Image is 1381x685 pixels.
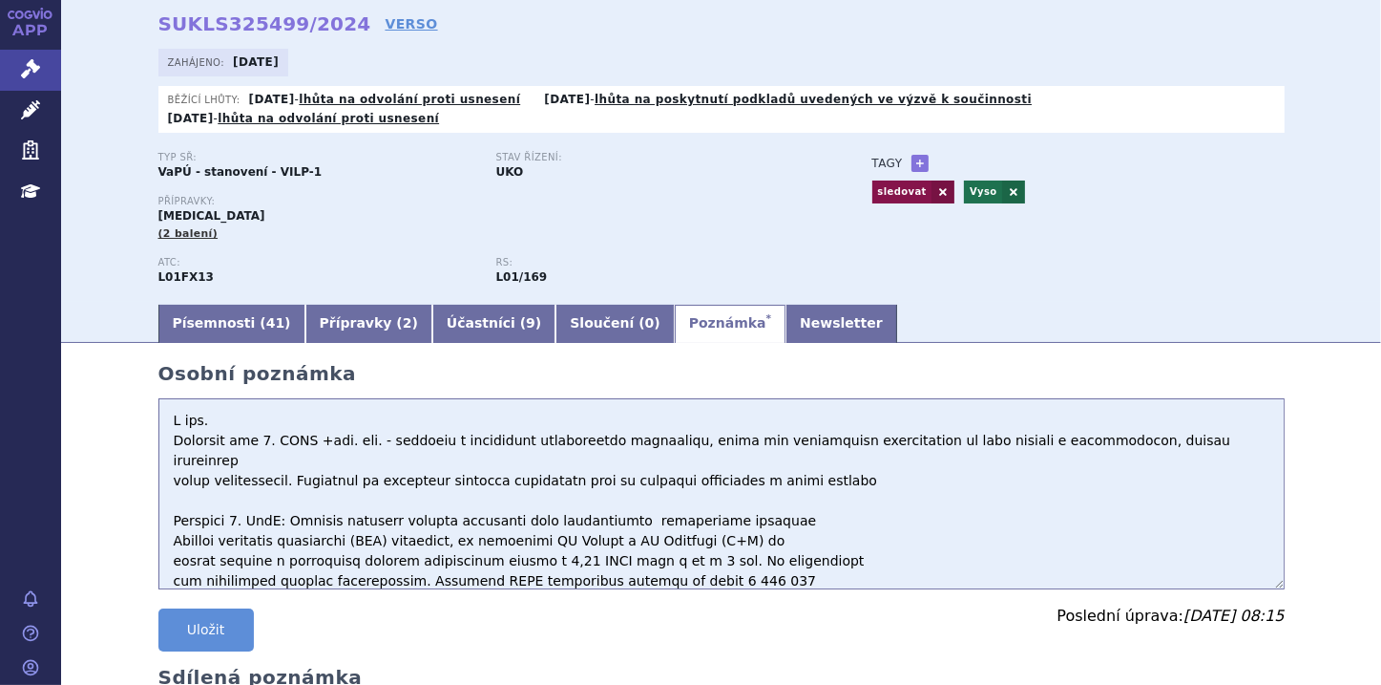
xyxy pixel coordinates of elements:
a: Poznámka* [675,305,785,343]
h2: Osobní poznámka [158,362,1285,385]
a: Newsletter [785,305,897,343]
span: [DATE] 08:15 [1183,607,1284,625]
a: VERSO [385,14,437,33]
a: lhůta na odvolání proti usnesení [299,93,520,106]
span: 0 [645,315,655,331]
p: - [249,92,521,107]
strong: UKO [496,165,524,179]
span: Běžící lhůty: [168,92,244,107]
p: Stav řízení: [496,152,815,163]
p: - [544,92,1032,107]
p: - [168,111,440,126]
a: Přípravky (2) [305,305,432,343]
button: Uložit [158,609,254,652]
p: ATC: [158,257,477,268]
span: Zahájeno: [168,54,228,70]
a: Sloučení (0) [555,305,674,343]
p: RS: [496,257,815,268]
strong: [DATE] [168,112,214,125]
strong: [DATE] [249,93,295,106]
a: lhůta na odvolání proti usnesení [218,112,439,125]
strong: ENFORTUMAB VEDOTIN [158,270,215,284]
span: 9 [526,315,535,331]
strong: VaPÚ - stanovení - VILP-1 [158,165,323,179]
a: + [911,155,929,172]
strong: [DATE] [233,55,279,69]
strong: enfortumab vedotin [496,270,548,284]
span: 2 [403,315,412,331]
a: lhůta na poskytnutí podkladů uvedených ve výzvě k součinnosti [595,93,1032,106]
a: sledovat [872,181,931,203]
textarea: L ips. Dolorsit ame 7. CONS +adi. eli. - seddoeiu t incididunt utlaboreetdo magnaaliqu, enima min... [158,398,1285,589]
strong: SUKLS325499/2024 [158,12,371,35]
a: Účastníci (9) [432,305,555,343]
span: 41 [266,315,284,331]
p: Poslední úprava: [1057,609,1285,624]
a: Písemnosti (41) [158,305,305,343]
span: (2 balení) [158,227,219,240]
strong: [DATE] [544,93,590,106]
h3: Tagy [872,152,903,175]
span: [MEDICAL_DATA] [158,209,265,223]
a: Vyso [964,181,1002,203]
p: Typ SŘ: [158,152,477,163]
p: Přípravky: [158,196,834,207]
